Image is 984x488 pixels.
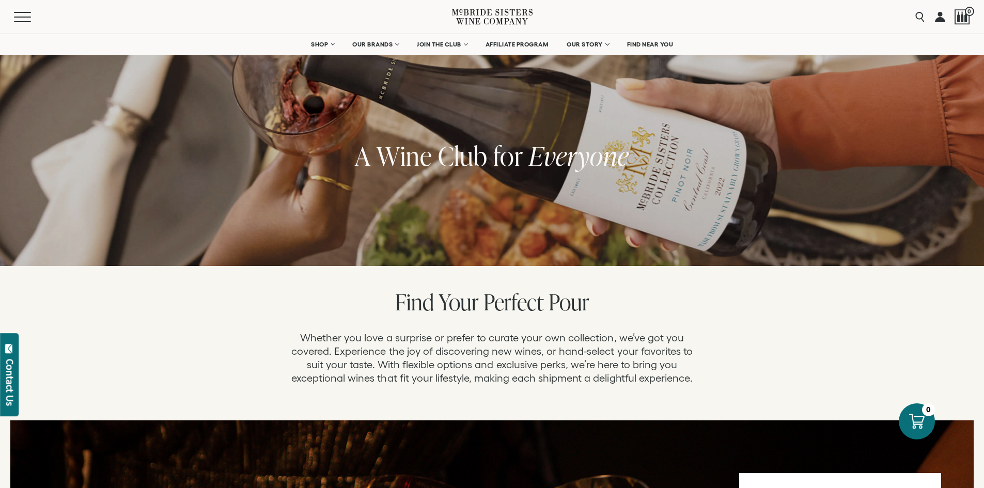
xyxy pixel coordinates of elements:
[567,41,603,48] span: OUR STORY
[377,138,432,174] span: Wine
[304,34,340,55] a: SHOP
[5,359,15,406] div: Contact Us
[355,138,371,174] span: A
[286,331,699,385] p: Whether you love a surprise or prefer to curate your own collection, we’ve got you covered. Exper...
[493,138,523,174] span: for
[311,41,329,48] span: SHOP
[627,41,674,48] span: FIND NEAR YOU
[965,7,974,16] span: 0
[14,12,51,22] button: Mobile Menu Trigger
[352,41,393,48] span: OUR BRANDS
[417,41,461,48] span: JOIN THE CLUB
[410,34,474,55] a: JOIN THE CLUB
[395,287,434,317] span: Find
[560,34,615,55] a: OUR STORY
[438,138,488,174] span: Club
[439,287,479,317] span: Your
[620,34,680,55] a: FIND NEAR YOU
[549,287,589,317] span: Pour
[486,41,549,48] span: AFFILIATE PROGRAM
[346,34,405,55] a: OUR BRANDS
[479,34,555,55] a: AFFILIATE PROGRAM
[529,138,629,174] span: Everyone
[483,287,544,317] span: Perfect
[922,403,935,416] div: 0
